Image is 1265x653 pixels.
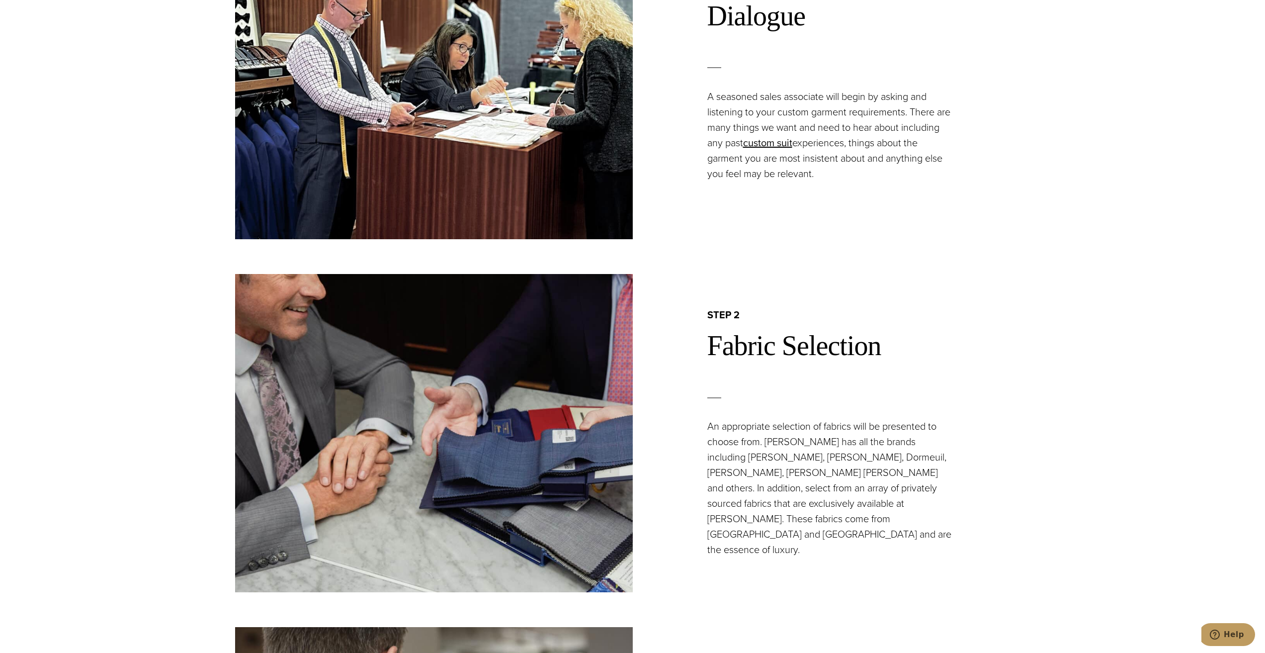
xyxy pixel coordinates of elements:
iframe: Opens a widget where you can chat to one of our agents [1201,623,1255,648]
h2: Fabric Selection [707,329,1030,363]
img: Salesman showing a client fabric swatches from a Holland & Sherry book [235,274,633,592]
a: custom suit [743,135,792,150]
p: A seasoned sales associate will begin by asking and listening to your custom garment requirements... [707,89,954,182]
p: An appropriate selection of fabrics will be presented to choose from. [PERSON_NAME] has all the b... [707,419,954,558]
h2: step 2 [707,308,1030,321]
